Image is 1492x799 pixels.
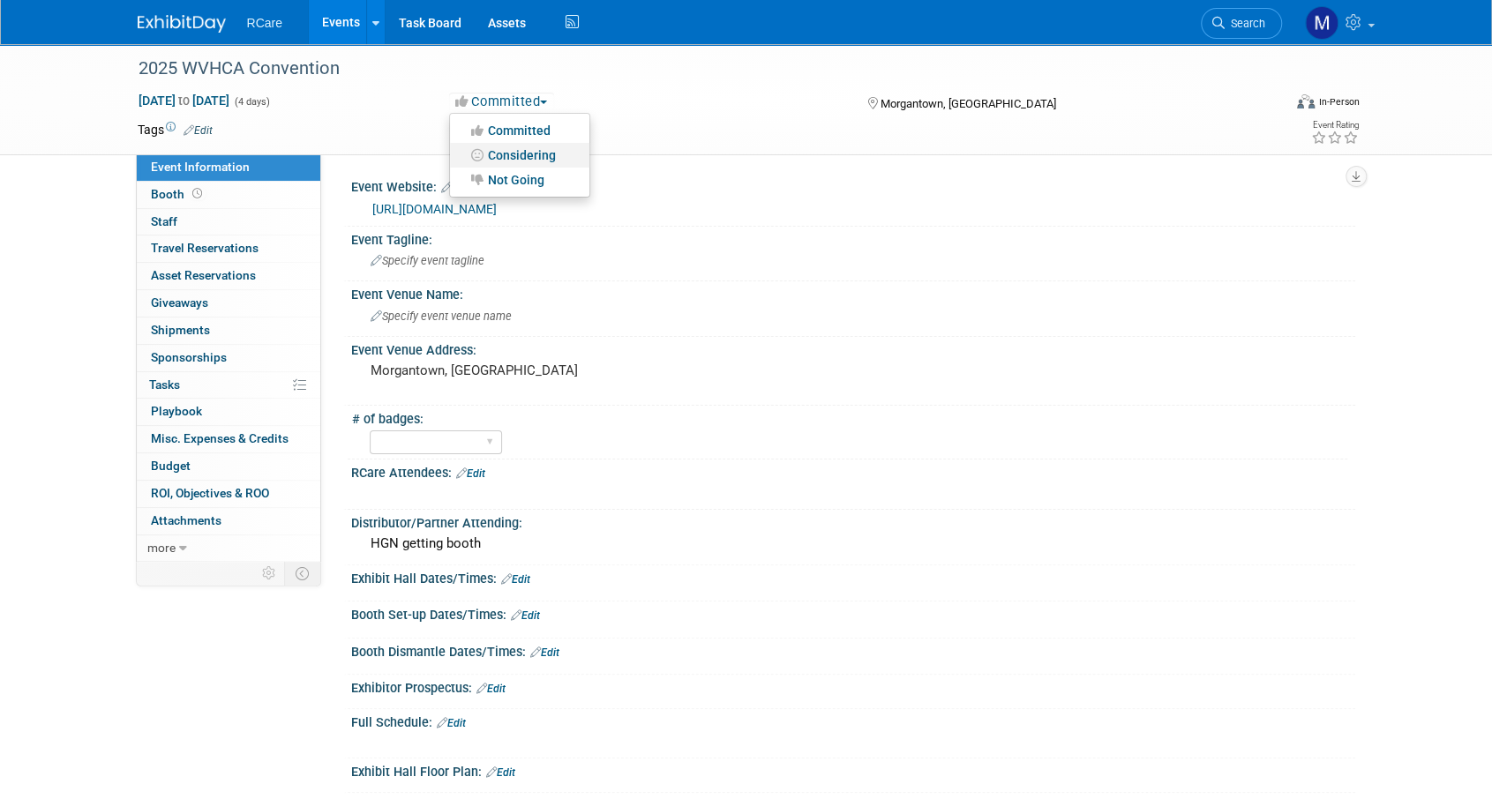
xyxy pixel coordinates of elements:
button: Committed [449,93,554,111]
span: Sponsorships [151,350,227,364]
img: ExhibitDay [138,15,226,33]
a: Edit [486,766,515,779]
span: Event Information [151,160,250,174]
div: Exhibitor Prospectus: [351,675,1355,698]
span: Booth [151,187,206,201]
td: Personalize Event Tab Strip [254,562,285,585]
span: Staff [151,214,177,228]
span: Attachments [151,513,221,527]
a: Search [1201,8,1282,39]
a: Sponsorships [137,345,320,371]
div: HGN getting booth [364,530,1342,557]
td: Tags [138,121,213,138]
span: [DATE] [DATE] [138,93,230,108]
a: Edit [476,683,506,695]
span: Budget [151,459,191,473]
a: Giveaways [137,290,320,317]
div: Event Rating [1310,121,1358,130]
a: Travel Reservations [137,235,320,262]
a: Edit [511,609,540,622]
a: Asset Reservations [137,263,320,289]
div: # of badges: [352,406,1347,428]
div: 2025 WVHCA Convention [132,53,1256,85]
div: Event Venue Name: [351,281,1355,303]
span: Tasks [149,377,180,392]
a: Playbook [137,399,320,425]
span: Search [1225,17,1265,30]
a: Edit [441,182,470,194]
div: Exhibit Hall Dates/Times: [351,565,1355,588]
a: ROI, Objectives & ROO [137,481,320,507]
a: Committed [450,118,589,143]
div: Event Website: [351,174,1355,197]
span: Giveaways [151,295,208,310]
div: Event Tagline: [351,227,1355,249]
a: more [137,535,320,562]
a: Event Information [137,154,320,181]
a: Edit [456,467,485,480]
pre: Morgantown, [GEOGRAPHIC_DATA] [371,362,750,378]
div: RCare Attendees: [351,459,1355,482]
a: Edit [501,573,530,586]
div: In-Person [1317,95,1359,108]
div: Booth Set-up Dates/Times: [351,601,1355,624]
img: Mike Andolina [1305,6,1338,40]
span: Specify event tagline [371,254,484,267]
a: Edit [530,646,559,659]
a: Staff [137,209,320,235]
a: Booth [137,182,320,208]
td: Toggle Event Tabs [284,562,320,585]
span: Playbook [151,404,202,418]
a: Edit [184,124,213,137]
span: RCare [247,16,282,30]
div: Event Format [1178,92,1360,118]
span: ROI, Objectives & ROO [151,486,269,500]
span: to [176,93,192,108]
span: Booth not reserved yet [189,187,206,200]
a: Tasks [137,372,320,399]
a: Budget [137,453,320,480]
div: Event Venue Address: [351,337,1355,359]
span: Asset Reservations [151,268,256,282]
span: Misc. Expenses & Credits [151,431,289,445]
div: Booth Dismantle Dates/Times: [351,638,1355,661]
a: Shipments [137,317,320,344]
span: Shipments [151,323,210,337]
a: Considering [450,143,589,168]
span: Travel Reservations [151,241,259,255]
span: (4 days) [233,96,270,108]
span: more [147,541,176,555]
a: [URL][DOMAIN_NAME] [372,202,497,216]
div: Exhibit Hall Floor Plan: [351,758,1355,781]
img: Format-Inperson.png [1297,94,1315,108]
a: Attachments [137,508,320,534]
div: Distributor/Partner Attending: [351,510,1355,532]
span: Morgantown, [GEOGRAPHIC_DATA] [881,97,1056,110]
a: Misc. Expenses & Credits [137,426,320,452]
a: Not Going [450,168,589,192]
span: Specify event venue name [371,310,512,323]
a: Edit [437,717,466,729]
div: Full Schedule: [351,709,1355,732]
